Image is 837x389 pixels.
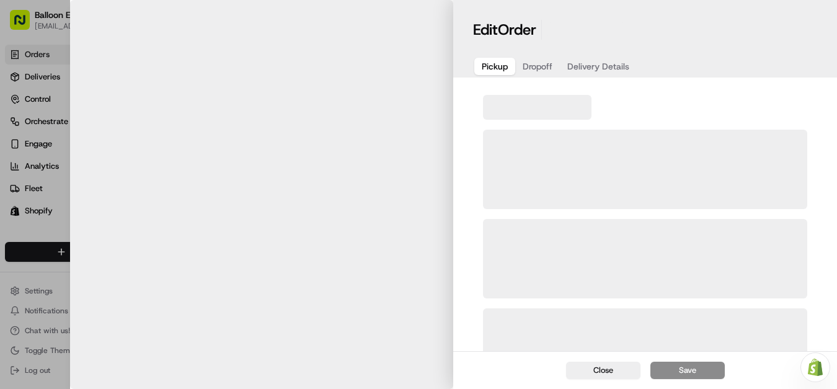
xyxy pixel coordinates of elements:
span: Order [498,20,536,40]
span: Delivery Details [567,60,629,73]
span: Dropoff [523,60,552,73]
button: Close [566,362,640,379]
span: Pickup [482,60,508,73]
h1: Edit [473,20,536,40]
